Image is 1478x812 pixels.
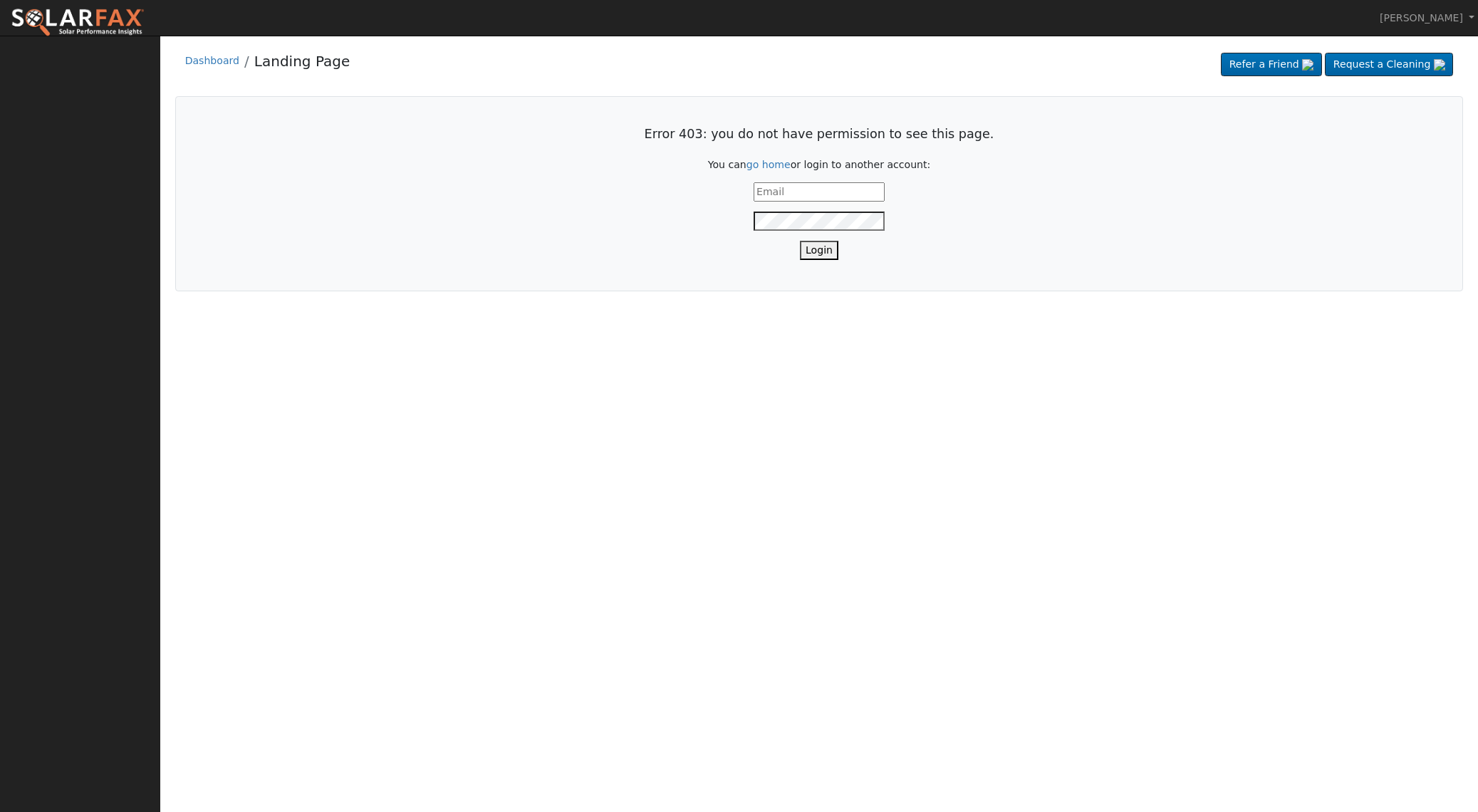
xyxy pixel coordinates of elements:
[746,159,791,170] a: go home
[239,51,350,79] li: Landing Page
[1325,53,1453,77] a: Request a Cleaning
[185,55,239,66] a: Dashboard
[1380,12,1463,24] span: [PERSON_NAME]
[11,8,145,38] img: SolarFax
[800,241,838,260] button: Login
[206,157,1432,172] p: You can or login to another account:
[1302,59,1313,71] img: retrieve
[1434,59,1445,71] img: retrieve
[754,182,885,202] input: Email
[206,127,1432,142] h3: Error 403: you do not have permission to see this page.
[1221,53,1322,77] a: Refer a Friend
